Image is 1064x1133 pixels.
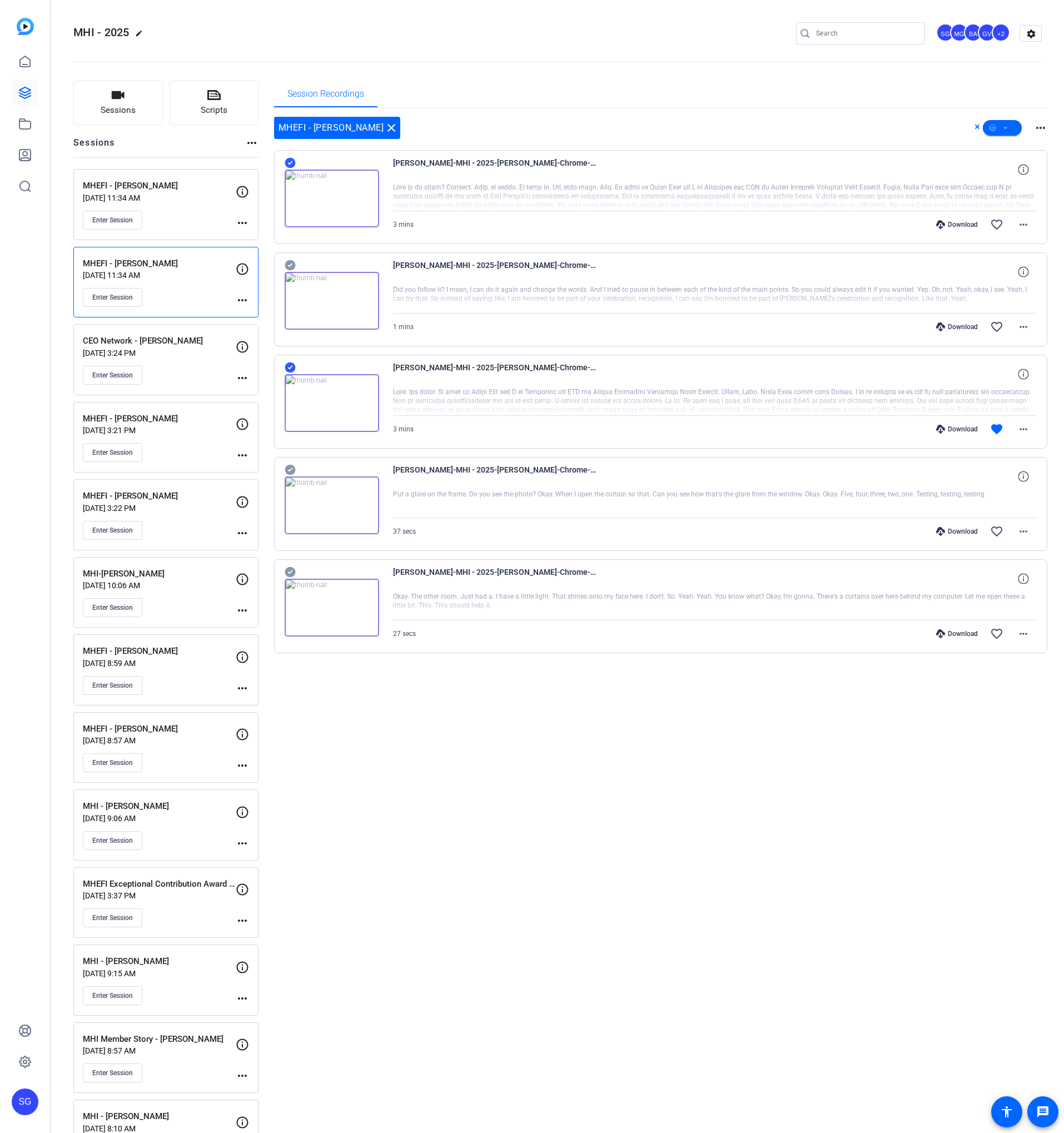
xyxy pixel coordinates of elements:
p: [DATE] 8:10 AM [83,1124,236,1133]
button: Scripts [170,81,259,125]
img: thumb-nail [285,170,379,227]
p: MHI Member Story - [PERSON_NAME] [83,1033,236,1046]
mat-icon: close [385,121,398,135]
p: [DATE] 3:22 PM [83,504,236,513]
p: [DATE] 8:57 AM [83,736,236,745]
mat-icon: more_horiz [236,294,249,307]
button: Enter Session [83,366,142,385]
span: [PERSON_NAME]-MHI - 2025-[PERSON_NAME]-Chrome-2025-09-15-12-34-58-646-0 [393,156,599,183]
div: BA [964,23,982,42]
p: [DATE] 8:59 AM [83,659,236,668]
div: MG [950,23,968,42]
span: 1 mins [393,323,414,331]
button: Enter Session [83,753,142,772]
p: [DATE] 8:57 AM [83,1046,236,1055]
span: 27 secs [393,630,416,638]
span: MHI - 2025 [73,26,130,39]
button: Enter Session [83,908,142,927]
mat-icon: favorite_border [990,627,1003,640]
span: Enter Session [92,448,133,457]
span: [PERSON_NAME]-MHI - 2025-[PERSON_NAME]-Chrome-2025-09-15-12-30-04-704-0 [393,361,599,387]
p: MHEFI Exceptional Contribution Award - [PERSON_NAME] [83,878,236,891]
mat-icon: more_horiz [236,992,249,1005]
ngx-avatar: Manuel Grados-Andrade [950,23,969,43]
button: Enter Session [83,831,142,850]
mat-icon: more_horiz [1017,320,1030,334]
span: Session Recordings [287,90,364,98]
p: [DATE] 10:06 AM [83,581,236,590]
span: 3 mins [393,425,414,433]
mat-icon: accessibility [1000,1105,1013,1119]
mat-icon: more_horiz [236,914,249,927]
div: Download [931,220,983,229]
button: Enter Session [83,986,142,1005]
mat-icon: favorite_border [990,525,1003,538]
div: Download [931,527,983,536]
h2: Sessions [73,136,115,157]
p: [DATE] 9:06 AM [83,814,236,823]
span: Enter Session [92,913,133,922]
span: Sessions [101,104,136,117]
mat-icon: more_horiz [236,371,249,385]
span: 37 secs [393,528,416,535]
p: [DATE] 3:37 PM [83,891,236,900]
img: thumb-nail [285,476,379,534]
mat-icon: more_horiz [236,604,249,617]
mat-icon: favorite [990,423,1003,436]
p: MHEFI - [PERSON_NAME] [83,257,236,270]
mat-icon: more_horiz [236,216,249,230]
span: Enter Session [92,603,133,612]
mat-icon: more_horiz [1017,525,1030,538]
p: CEO Network - [PERSON_NAME] [83,335,236,347]
p: [DATE] 9:15 AM [83,969,236,978]
p: MHI - [PERSON_NAME] [83,800,236,813]
div: MHEFI - [PERSON_NAME] [274,117,401,139]
mat-icon: message [1036,1105,1050,1119]
div: SG [936,23,954,42]
span: Enter Session [92,758,133,767]
div: GV [978,23,996,42]
div: Download [931,629,983,638]
button: Enter Session [83,443,142,462]
span: Enter Session [92,991,133,1000]
mat-icon: favorite_border [990,218,1003,231]
mat-icon: more_horiz [236,759,249,772]
span: Enter Session [92,1069,133,1077]
button: Enter Session [83,598,142,617]
p: MHEFI - [PERSON_NAME] [83,723,236,736]
span: [PERSON_NAME]-MHI - 2025-[PERSON_NAME]-Chrome-2025-09-15-12-21-42-897-0 [393,463,599,490]
img: blue-gradient.svg [17,18,34,35]
button: Sessions [73,81,163,125]
ngx-avatar: Benjamin Allen [964,23,983,43]
span: [PERSON_NAME]-MHI - 2025-[PERSON_NAME]-Chrome-2025-09-15-12-33-10-105-0 [393,259,599,285]
button: Enter Session [83,676,142,695]
p: MHI - [PERSON_NAME] [83,955,236,968]
span: Enter Session [92,526,133,535]
p: [DATE] 3:21 PM [83,426,236,435]
div: +2 [992,23,1010,42]
img: thumb-nail [285,272,379,330]
input: Search [816,27,916,40]
mat-icon: settings [1020,26,1042,42]
div: Download [931,322,983,331]
mat-icon: more_horiz [1017,627,1030,640]
mat-icon: more_horiz [236,682,249,695]
p: [DATE] 3:24 PM [83,349,236,357]
button: Enter Session [83,1064,142,1082]
span: Enter Session [92,836,133,845]
span: 3 mins [393,221,414,228]
span: Scripts [201,104,227,117]
mat-icon: more_horiz [1034,121,1047,135]
mat-icon: more_horiz [245,136,258,150]
span: [PERSON_NAME]-MHI - 2025-[PERSON_NAME]-Chrome-2025-09-15-12-21-01-579-0 [393,565,599,592]
button: Enter Session [83,521,142,540]
mat-icon: more_horiz [236,526,249,540]
button: Enter Session [83,211,142,230]
span: Enter Session [92,293,133,302]
p: MHI - [PERSON_NAME] [83,1110,236,1123]
p: MHEFI - [PERSON_NAME] [83,180,236,192]
span: Enter Session [92,371,133,380]
mat-icon: more_horiz [236,1069,249,1082]
mat-icon: more_horiz [236,837,249,850]
mat-icon: more_horiz [1017,218,1030,231]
